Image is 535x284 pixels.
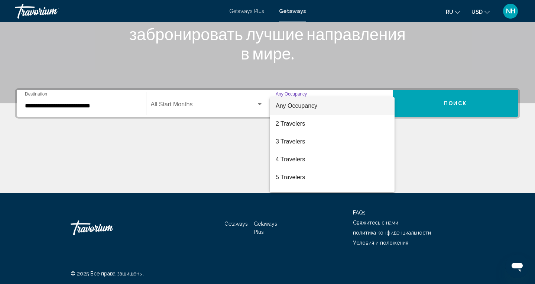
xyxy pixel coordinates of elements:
[276,115,389,133] span: 2 Travelers
[276,186,389,204] span: 6 Travelers
[505,254,529,278] iframe: Кнопка запуска окна обмена сообщениями
[276,168,389,186] span: 5 Travelers
[276,103,317,109] span: Any Occupancy
[276,133,389,151] span: 3 Travelers
[276,151,389,168] span: 4 Travelers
